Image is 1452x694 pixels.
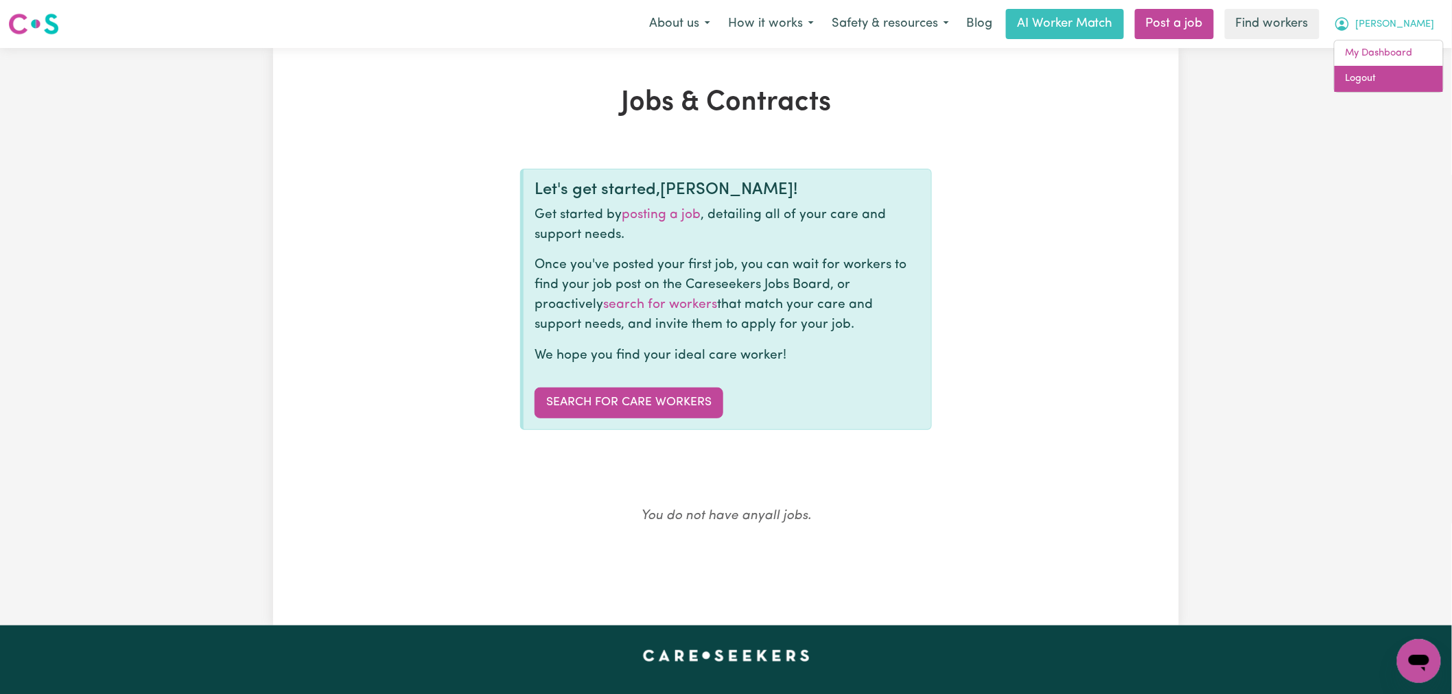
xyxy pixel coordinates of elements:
[640,10,719,38] button: About us
[1335,40,1443,67] a: My Dashboard
[622,208,701,222] a: posting a job
[823,10,958,38] button: Safety & resources
[1334,40,1444,93] div: My Account
[535,180,920,200] div: Let's get started, [PERSON_NAME] !
[1006,9,1124,39] a: AI Worker Match
[1225,9,1320,39] a: Find workers
[1335,66,1443,92] a: Logout
[641,510,811,523] em: You do not have any all jobs .
[357,86,1095,119] h1: Jobs & Contracts
[1135,9,1214,39] a: Post a job
[719,10,823,38] button: How it works
[535,256,920,335] p: Once you've posted your first job, you can wait for workers to find your job post on the Careseek...
[1397,639,1441,683] iframe: Button to launch messaging window
[958,9,1000,39] a: Blog
[1325,10,1444,38] button: My Account
[535,346,920,366] p: We hope you find your ideal care worker!
[535,206,920,246] p: Get started by , detailing all of your care and support needs.
[1356,17,1435,32] span: [PERSON_NAME]
[8,12,59,36] img: Careseekers logo
[535,387,723,418] a: Search for care workers
[643,650,810,661] a: Careseekers home page
[603,298,717,311] a: search for workers
[8,8,59,40] a: Careseekers logo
